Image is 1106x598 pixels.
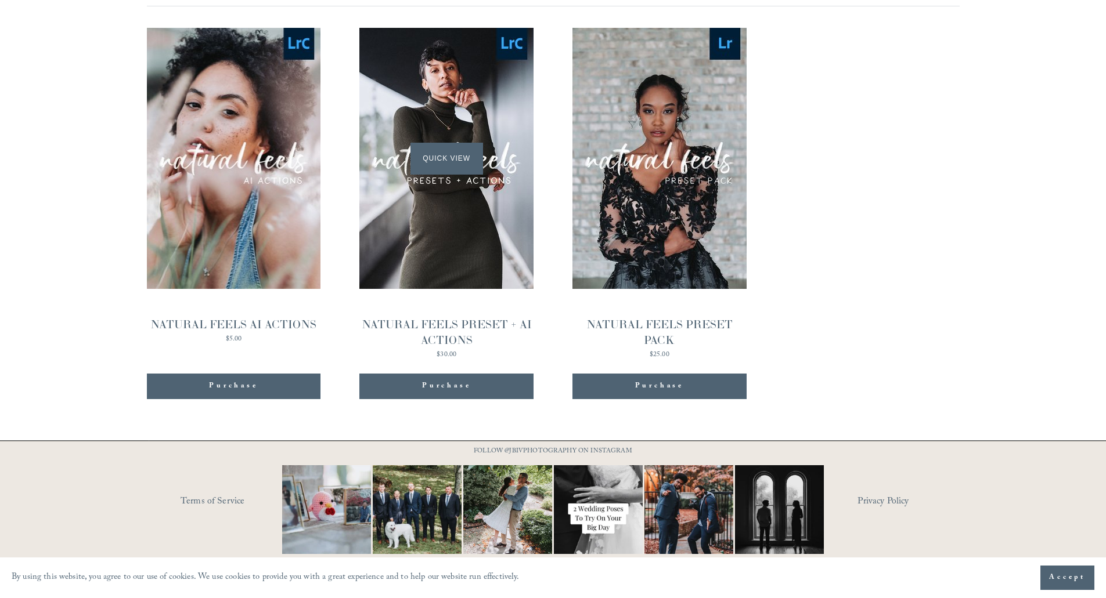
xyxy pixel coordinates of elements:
[463,451,552,569] img: It&rsquo;s that time of year where weddings and engagements pick up and I get the joy of capturin...
[359,351,534,358] div: $30.00
[1049,572,1086,583] span: Accept
[209,380,258,392] span: Purchase
[147,28,321,345] a: NATURAL FEELS AI ACTIONS
[572,374,747,399] button: Purchase
[359,374,534,399] button: Purchase
[1040,566,1094,590] button: Accept
[635,380,684,392] span: Purchase
[150,317,316,332] div: NATURAL FEELS AI ACTIONS
[720,465,838,554] img: Black &amp; White appreciation post. 😍😍 ⠀⠀⠀⠀⠀⠀⠀⠀⠀ I don&rsquo;t care what anyone says black and w...
[422,380,471,392] span: Purchase
[410,143,483,175] span: Quick View
[147,374,321,399] button: Purchase
[150,336,316,343] div: $5.00
[572,28,747,360] a: NATURAL FEELS PRESET PACK
[12,570,520,586] p: By using this website, you agree to our use of cookies. We use cookies to provide you with a grea...
[858,493,959,511] a: Privacy Policy
[260,465,394,554] img: This has got to be one of the cutest detail shots I've ever taken for a wedding! 📷 @thewoobles #I...
[532,465,665,554] img: Let&rsquo;s talk about poses for your wedding day! It doesn&rsquo;t have to be complicated, somet...
[572,317,747,348] div: NATURAL FEELS PRESET PACK
[572,351,747,358] div: $25.00
[351,465,484,554] img: Happy #InternationalDogDay to all the pups who have made wedding days, engagement sessions, and p...
[452,445,655,458] p: FOLLOW @JBIVPHOTOGRAPHY ON INSTAGRAM
[359,317,534,348] div: NATURAL FEELS PRESET + AI ACTIONS
[181,493,316,511] a: Terms of Service
[359,28,534,360] a: NATURAL FEELS PRESET + AI ACTIONS
[629,465,748,554] img: You just need the right photographer that matches your vibe 📷🎉 #RaleighWeddingPhotographer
